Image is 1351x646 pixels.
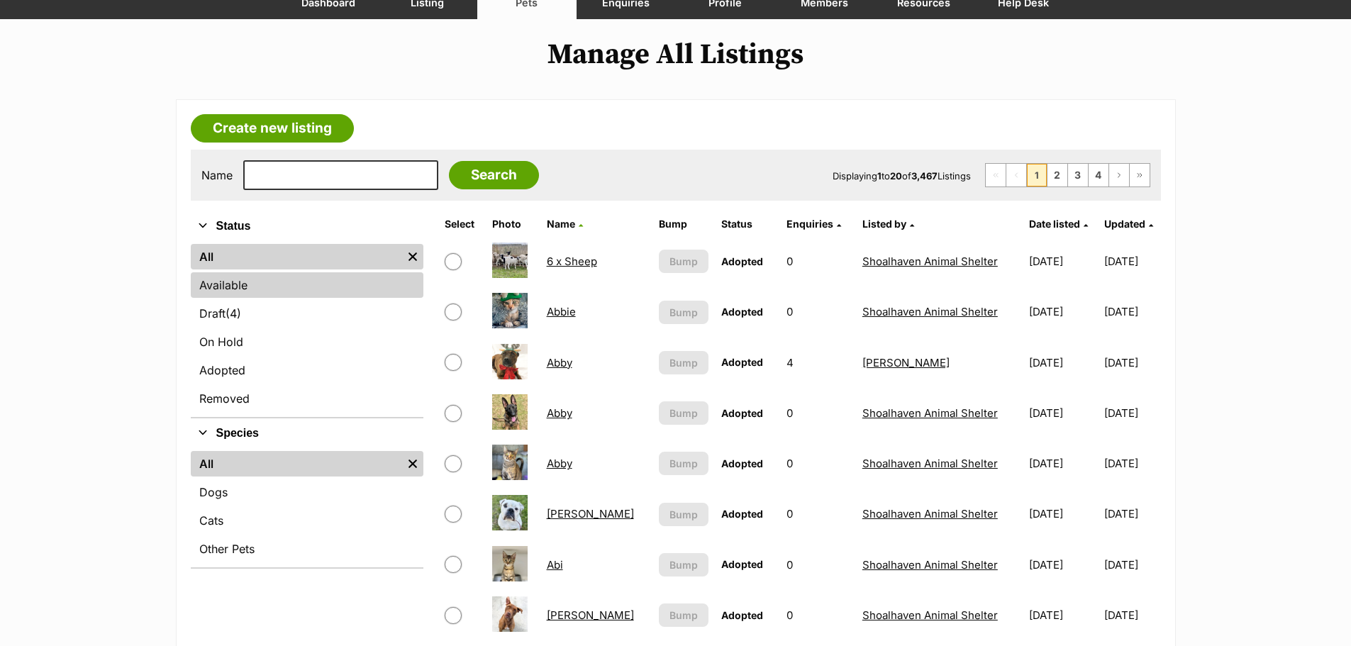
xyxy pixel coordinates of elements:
[659,250,708,273] button: Bump
[721,407,763,419] span: Adopted
[1027,164,1047,186] span: Page 1
[786,218,833,230] span: translation missing: en.admin.listings.index.attributes.enquiries
[1104,489,1160,538] td: [DATE]
[669,406,698,421] span: Bump
[1089,164,1108,186] a: Page 4
[721,558,763,570] span: Adopted
[833,170,971,182] span: Displaying to of Listings
[1029,218,1088,230] a: Date listed
[191,451,402,477] a: All
[659,452,708,475] button: Bump
[862,218,914,230] a: Listed by
[191,536,423,562] a: Other Pets
[201,169,233,182] label: Name
[191,114,354,143] a: Create new listing
[1023,591,1103,640] td: [DATE]
[492,596,528,632] img: Abigail
[877,170,882,182] strong: 1
[1130,164,1150,186] a: Last page
[781,489,855,538] td: 0
[547,608,634,622] a: [PERSON_NAME]
[547,305,576,318] a: Abbie
[890,170,902,182] strong: 20
[781,237,855,286] td: 0
[402,244,423,269] a: Remove filter
[669,507,698,522] span: Bump
[659,401,708,425] button: Bump
[1104,218,1153,230] a: Updated
[781,338,855,387] td: 4
[862,608,998,622] a: Shoalhaven Animal Shelter
[191,244,402,269] a: All
[449,161,539,189] input: Search
[1104,591,1160,640] td: [DATE]
[862,507,998,520] a: Shoalhaven Animal Shelter
[986,164,1006,186] span: First page
[721,306,763,318] span: Adopted
[862,356,950,369] a: [PERSON_NAME]
[492,344,528,379] img: Abby
[1104,237,1160,286] td: [DATE]
[191,424,423,442] button: Species
[1104,218,1145,230] span: Updated
[721,508,763,520] span: Adopted
[492,495,528,530] img: Abel
[862,305,998,318] a: Shoalhaven Animal Shelter
[669,305,698,320] span: Bump
[862,406,998,420] a: Shoalhaven Animal Shelter
[1023,389,1103,438] td: [DATE]
[669,456,698,471] span: Bump
[781,389,855,438] td: 0
[547,558,563,572] a: Abi
[547,218,583,230] a: Name
[659,553,708,577] button: Bump
[1104,439,1160,488] td: [DATE]
[191,329,423,355] a: On Hold
[191,241,423,417] div: Status
[862,457,998,470] a: Shoalhaven Animal Shelter
[191,479,423,505] a: Dogs
[659,503,708,526] button: Bump
[721,609,763,621] span: Adopted
[669,557,698,572] span: Bump
[191,508,423,533] a: Cats
[402,451,423,477] a: Remove filter
[1047,164,1067,186] a: Page 2
[659,301,708,324] button: Bump
[492,546,528,581] img: Abi
[1029,218,1080,230] span: Date listed
[547,457,572,470] a: Abby
[1023,439,1103,488] td: [DATE]
[226,305,241,322] span: (4)
[716,213,779,235] th: Status
[547,406,572,420] a: Abby
[439,213,485,235] th: Select
[659,351,708,374] button: Bump
[862,558,998,572] a: Shoalhaven Animal Shelter
[862,218,906,230] span: Listed by
[1068,164,1088,186] a: Page 3
[669,355,698,370] span: Bump
[669,254,698,269] span: Bump
[1104,287,1160,336] td: [DATE]
[781,287,855,336] td: 0
[191,448,423,567] div: Species
[1023,489,1103,538] td: [DATE]
[191,357,423,383] a: Adopted
[721,457,763,469] span: Adopted
[1104,389,1160,438] td: [DATE]
[862,255,998,268] a: Shoalhaven Animal Shelter
[191,272,423,298] a: Available
[653,213,714,235] th: Bump
[1109,164,1129,186] a: Next page
[781,591,855,640] td: 0
[1006,164,1026,186] span: Previous page
[547,507,634,520] a: [PERSON_NAME]
[1023,287,1103,336] td: [DATE]
[1023,237,1103,286] td: [DATE]
[1023,540,1103,589] td: [DATE]
[781,540,855,589] td: 0
[721,255,763,267] span: Adopted
[659,603,708,627] button: Bump
[786,218,841,230] a: Enquiries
